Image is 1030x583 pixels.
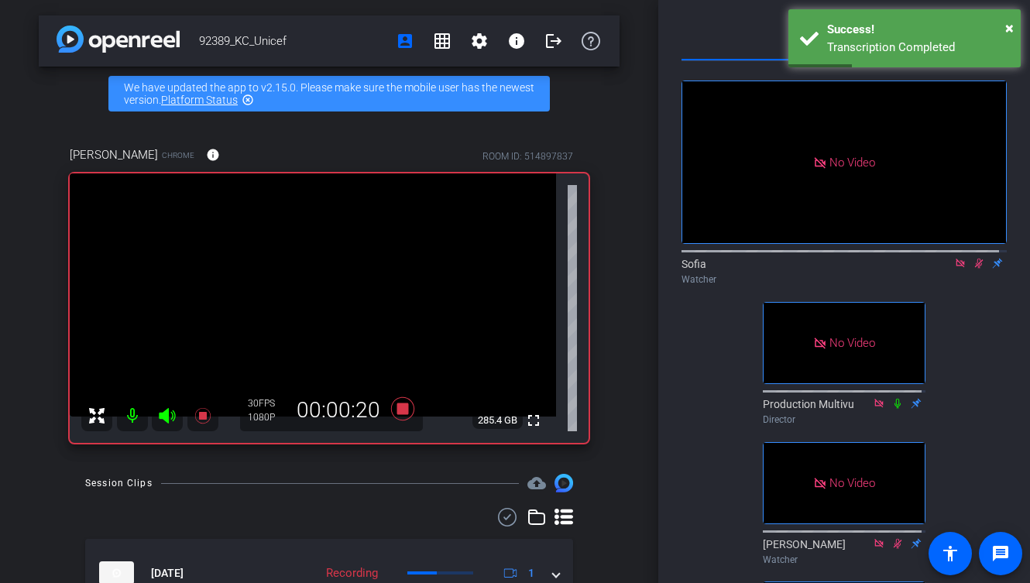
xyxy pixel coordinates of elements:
[682,256,1007,286] div: Sofia
[763,396,925,427] div: Production Multivu
[1005,16,1014,39] button: Close
[941,544,960,563] mat-icon: accessibility
[85,475,153,491] div: Session Clips
[242,94,254,106] mat-icon: highlight_off
[554,474,573,492] img: Session clips
[1005,19,1014,37] span: ×
[287,397,390,424] div: 00:00:20
[827,21,1009,39] div: Success!
[108,76,550,111] div: We have updated the app to v2.15.0. Please make sure the mobile user has the newest version.
[763,413,925,427] div: Director
[162,149,194,161] span: Chrome
[472,411,523,430] span: 285.4 GB
[829,475,875,489] span: No Video
[248,411,287,424] div: 1080P
[544,32,563,50] mat-icon: logout
[70,146,158,163] span: [PERSON_NAME]
[318,564,386,582] div: Recording
[763,537,925,567] div: [PERSON_NAME]
[57,26,180,53] img: app-logo
[396,32,414,50] mat-icon: account_box
[991,544,1010,563] mat-icon: message
[151,565,184,581] span: [DATE]
[433,32,451,50] mat-icon: grid_on
[199,26,386,57] span: 92389_KC_Unicef
[524,411,543,430] mat-icon: fullscreen
[827,39,1009,57] div: Transcription Completed
[248,397,287,410] div: 30
[470,32,489,50] mat-icon: settings
[527,474,546,492] span: Destinations for your clips
[829,336,875,350] span: No Video
[527,474,546,492] mat-icon: cloud_upload
[482,149,573,163] div: ROOM ID: 514897837
[259,398,275,409] span: FPS
[206,148,220,162] mat-icon: info
[507,32,526,50] mat-icon: info
[161,94,238,106] a: Platform Status
[528,565,534,581] span: 1
[682,273,1007,286] div: Watcher
[763,553,925,567] div: Watcher
[829,155,875,169] span: No Video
